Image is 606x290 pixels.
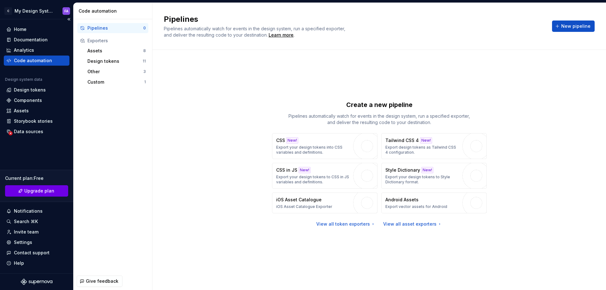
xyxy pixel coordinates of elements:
[272,163,377,189] button: CSS in JSNew!Export your design tokens to CSS in JS variables and definitions.
[385,145,459,155] p: Export design tokens as Tailwind CSS 4 configuration.
[5,77,42,82] div: Design system data
[86,278,118,284] span: Give feedback
[272,133,377,159] button: CSSNew!Export your design tokens into CSS variables and definitions.
[383,221,442,227] a: View all asset exporters
[552,21,595,32] button: New pipeline
[14,37,48,43] div: Documentation
[4,206,69,216] button: Notifications
[85,77,148,87] button: Custom1
[14,208,43,214] div: Notifications
[385,137,419,144] p: Tailwind CSS 4
[79,8,150,14] div: Code automation
[24,188,54,194] span: Upgrade plan
[272,192,377,213] button: iOS Asset CatalogueiOS Asset Catalogue Exporter
[14,47,34,53] div: Analytics
[14,26,27,33] div: Home
[4,227,69,237] a: Invite team
[381,192,487,213] button: Android AssetsExport vector assets for Android
[4,35,69,45] a: Documentation
[299,167,311,173] div: New!
[4,85,69,95] a: Design tokens
[385,167,420,173] p: Style Dictionary
[4,56,69,66] a: Code automation
[143,69,146,74] div: 3
[143,26,146,31] div: 0
[381,133,487,159] button: Tailwind CSS 4New!Export design tokens as Tailwind CSS 4 configuration.
[14,118,53,124] div: Storybook stories
[4,216,69,227] button: Search ⌘K
[21,279,52,285] svg: Supernova Logo
[87,38,146,44] div: Exporters
[64,15,73,24] button: Collapse sidebar
[14,229,39,235] div: Invite team
[14,97,42,104] div: Components
[87,25,143,31] div: Pipelines
[4,237,69,247] a: Settings
[87,79,144,85] div: Custom
[4,248,69,258] button: Contact support
[87,48,143,54] div: Assets
[276,167,297,173] p: CSS in JS
[4,7,12,15] div: C
[286,137,298,144] div: New!
[14,128,43,135] div: Data sources
[381,163,487,189] button: Style DictionaryNew!Export your design tokens to Style Dictionary format.
[420,137,432,144] div: New!
[385,197,419,203] p: Android Assets
[1,4,72,18] button: CMy Design SystemFA
[85,56,148,66] button: Design tokens11
[4,116,69,126] a: Storybook stories
[421,167,433,173] div: New!
[285,113,474,126] p: Pipelines automatically watch for events in the design system, run a specified exporter, and deli...
[4,24,69,34] a: Home
[143,48,146,53] div: 8
[385,204,447,209] p: Export vector assets for Android
[268,33,294,38] span: .
[85,67,148,77] button: Other3
[14,239,32,246] div: Settings
[276,197,322,203] p: iOS Asset Catalogue
[14,250,50,256] div: Contact support
[77,23,148,33] button: Pipelines0
[14,218,38,225] div: Search ⌘K
[4,106,69,116] a: Assets
[561,23,591,29] span: New pipeline
[276,137,285,144] p: CSS
[14,57,52,64] div: Code automation
[77,275,122,287] button: Give feedback
[164,26,347,38] span: Pipelines automatically watch for events in the design system, run a specified exporter, and deli...
[269,32,294,38] a: Learn more
[346,100,413,109] p: Create a new pipeline
[14,87,46,93] div: Design tokens
[144,80,146,85] div: 1
[5,185,68,197] a: Upgrade plan
[164,14,544,24] h2: Pipelines
[14,260,24,266] div: Help
[87,68,143,75] div: Other
[276,175,350,185] p: Export your design tokens to CSS in JS variables and definitions.
[276,204,332,209] p: iOS Asset Catalogue Exporter
[14,108,29,114] div: Assets
[15,8,55,14] div: My Design System
[385,175,459,185] p: Export your design tokens to Style Dictionary format.
[85,46,148,56] button: Assets8
[4,95,69,105] a: Components
[4,258,69,268] button: Help
[5,175,68,181] div: Current plan : Free
[143,59,146,64] div: 11
[316,221,376,227] a: View all token exporters
[276,145,350,155] p: Export your design tokens into CSS variables and definitions.
[4,127,69,137] a: Data sources
[64,9,68,14] div: FA
[87,58,143,64] div: Design tokens
[4,45,69,55] a: Analytics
